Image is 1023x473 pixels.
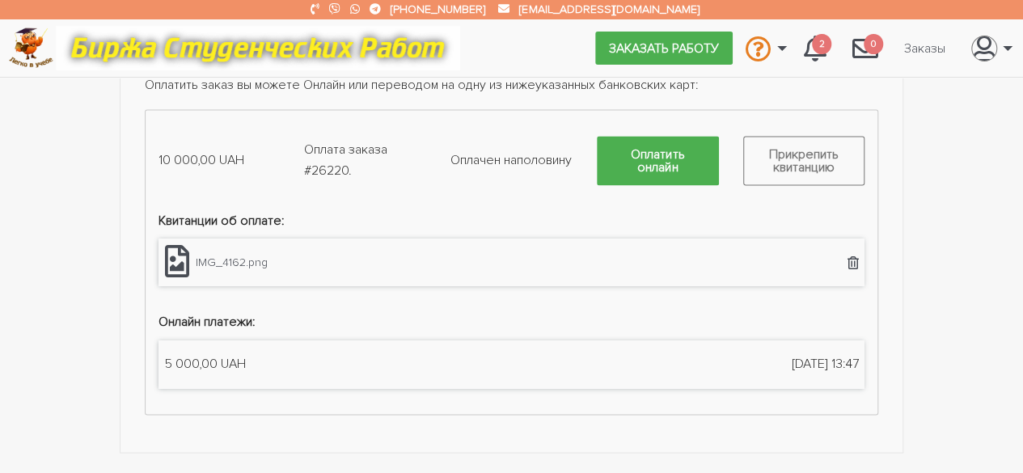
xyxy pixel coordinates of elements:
span: Оплачен наполовину [438,150,585,171]
a: 2 [791,26,839,70]
a: Заказы [891,32,958,63]
span: 10 000,00 UAH [146,150,293,171]
span: [DATE] 13:47 [791,353,858,374]
span: 2 [812,34,831,54]
a: IMG_4162.png [159,239,274,287]
a: [PHONE_NUMBER] [391,2,485,16]
div: IMG_4162.png [196,253,268,272]
span: 0 [864,34,883,54]
span: Оплата заказа #26220. [292,140,438,181]
a: 0 [839,26,891,70]
a: Заказать работу [595,32,733,64]
a: [EMAIL_ADDRESS][DOMAIN_NAME] [519,2,699,16]
img: logo-c4363faeb99b52c628a42810ed6dfb4293a56d4e4775eb116515dfe7f33672af.png [9,27,53,69]
strong: Онлайн платежи: [159,314,256,330]
label: Прикрепить квитанцию [743,136,865,185]
p: Оплатить заказ вы можете Онлайн или переводом на одну из нижеуказанных банковских карт: [145,75,879,96]
a: Оплатить онлайн [597,136,719,185]
img: motto-12e01f5a76059d5f6a28199ef077b1f78e012cfde436ab5cf1d4517935686d32.gif [56,26,460,70]
strong: Квитанции об оплате: [159,213,285,229]
span: 5 000,00 UAH [165,353,246,374]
